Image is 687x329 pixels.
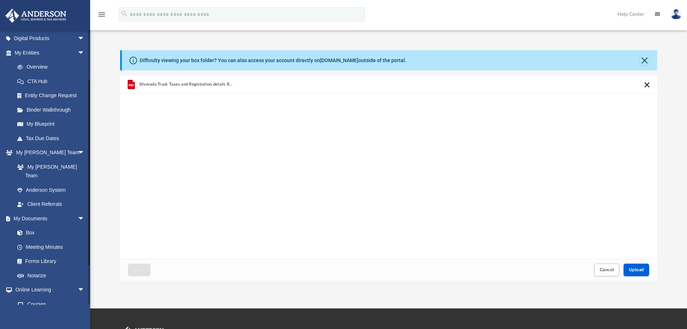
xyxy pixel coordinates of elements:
a: Digital Productsarrow_drop_down [5,31,96,46]
a: Tax Due Dates [10,131,96,146]
span: arrow_drop_down [78,146,92,160]
img: User Pic [671,9,682,20]
a: CTA Hub [10,74,96,88]
span: Silverado Truck Taxes and Registration details Receipt.pdf [139,82,234,87]
a: Notarize [10,268,92,283]
div: grid [120,75,657,259]
a: Online Learningarrow_drop_down [5,283,92,297]
span: arrow_drop_down [78,31,92,46]
img: Anderson Advisors Platinum Portal [3,9,69,23]
i: search [120,10,128,18]
a: Box [10,226,88,240]
a: My [PERSON_NAME] Teamarrow_drop_down [5,146,96,160]
a: Binder Walkthrough [10,103,96,117]
span: arrow_drop_down [78,211,92,226]
span: arrow_drop_down [78,46,92,60]
a: My Entitiesarrow_drop_down [5,46,96,60]
button: Upload [624,264,649,276]
a: Anderson System [10,183,96,197]
i: menu [97,10,106,19]
span: Close [133,268,145,272]
a: Client Referrals [10,197,96,212]
span: Cancel [600,268,614,272]
a: menu [97,14,106,19]
a: My Documentsarrow_drop_down [5,211,92,226]
a: My [PERSON_NAME] Team [10,160,92,183]
button: Cancel this upload [643,81,651,89]
a: [DOMAIN_NAME] [320,57,358,63]
span: Upload [629,268,644,272]
a: Entity Change Request [10,88,96,103]
a: Forms Library [10,254,88,269]
a: My Blueprint [10,117,92,131]
button: Close [639,55,649,65]
span: arrow_drop_down [78,283,92,298]
button: Cancel [594,264,620,276]
a: Courses [10,297,92,311]
button: Close [128,264,150,276]
div: Difficulty viewing your box folder? You can also access your account directly on outside of the p... [140,57,406,64]
div: Upload [120,75,657,281]
a: Meeting Minutes [10,240,92,254]
a: Overview [10,60,96,74]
